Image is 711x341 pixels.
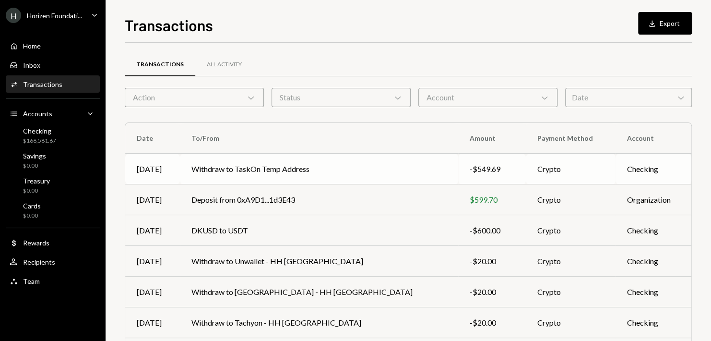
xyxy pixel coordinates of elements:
div: [DATE] [137,286,168,298]
a: Home [6,37,100,54]
th: To/From [180,123,458,154]
div: -$20.00 [470,286,514,298]
div: $0.00 [23,212,41,220]
div: Accounts [23,110,52,118]
div: $0.00 [23,187,50,195]
div: All Activity [207,61,242,69]
div: Rewards [23,239,49,247]
td: Checking [616,154,691,184]
td: Checking [616,215,691,246]
th: Amount [458,123,526,154]
button: Export [638,12,692,35]
div: [DATE] [137,256,168,267]
h1: Transactions [125,15,213,35]
div: Horizen Foundati... [27,12,82,20]
div: Treasury [23,177,50,185]
div: [DATE] [137,317,168,329]
td: Crypto [526,184,616,215]
td: Crypto [526,277,616,307]
div: Action [125,88,264,107]
div: [DATE] [137,225,168,236]
td: DKUSD to USDT [180,215,458,246]
div: $0.00 [23,162,46,170]
div: -$600.00 [470,225,514,236]
a: Accounts [6,105,100,122]
div: Date [565,88,692,107]
div: -$20.00 [470,256,514,267]
div: -$20.00 [470,317,514,329]
div: $166,581.67 [23,137,56,145]
a: Checking$166,581.67 [6,124,100,147]
td: Crypto [526,215,616,246]
div: Transactions [136,61,184,69]
td: Deposit from 0xA9D1...1d3E43 [180,184,458,215]
div: H [6,8,21,23]
th: Account [616,123,691,154]
td: Checking [616,307,691,338]
td: Crypto [526,307,616,338]
div: [DATE] [137,163,168,175]
td: Withdraw to [GEOGRAPHIC_DATA] - HH [GEOGRAPHIC_DATA] [180,277,458,307]
div: -$549.69 [470,163,514,175]
a: Recipients [6,253,100,270]
div: Transactions [23,80,62,88]
div: Account [418,88,557,107]
a: All Activity [195,52,253,77]
div: Status [272,88,411,107]
div: Checking [23,127,56,135]
div: Team [23,277,40,285]
td: Withdraw to Tachyon - HH [GEOGRAPHIC_DATA] [180,307,458,338]
a: Transactions [125,52,195,77]
td: Crypto [526,246,616,277]
div: Inbox [23,61,40,69]
td: Crypto [526,154,616,184]
a: Treasury$0.00 [6,174,100,197]
div: Savings [23,152,46,160]
a: Cards$0.00 [6,199,100,222]
div: [DATE] [137,194,168,206]
td: Withdraw to TaskOn Temp Address [180,154,458,184]
th: Date [125,123,180,154]
div: Home [23,42,41,50]
a: Savings$0.00 [6,149,100,172]
td: Withdraw to Unwallet - HH [GEOGRAPHIC_DATA] [180,246,458,277]
div: Recipients [23,258,55,266]
td: Organization [616,184,691,215]
th: Payment Method [526,123,616,154]
td: Checking [616,277,691,307]
a: Transactions [6,75,100,93]
div: $599.70 [470,194,514,206]
a: Team [6,272,100,290]
a: Rewards [6,234,100,251]
a: Inbox [6,56,100,73]
div: Cards [23,202,41,210]
td: Checking [616,246,691,277]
